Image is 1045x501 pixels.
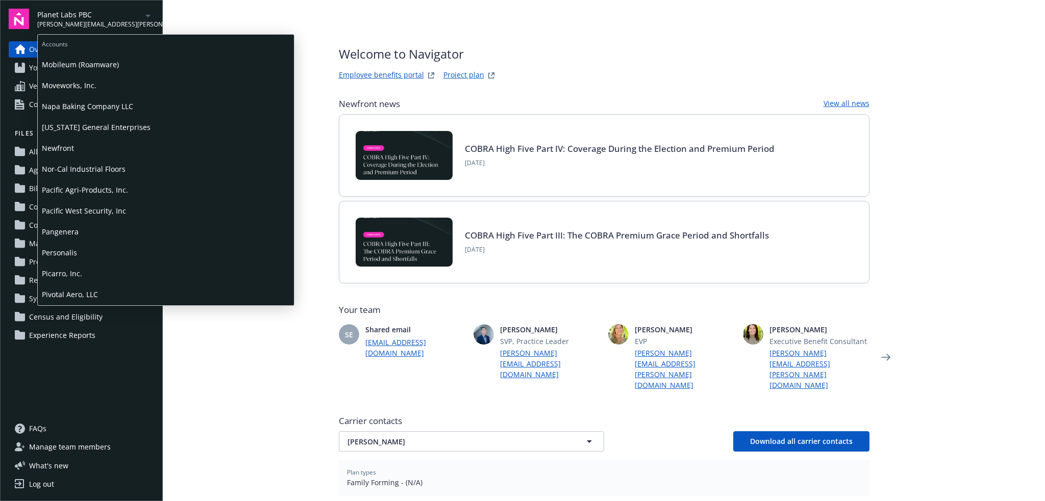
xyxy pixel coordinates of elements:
[42,305,290,326] span: Pizza Antica Lafayette LLC
[9,420,154,437] a: FAQs
[29,235,64,252] span: Marketing
[465,159,775,168] span: [DATE]
[29,327,95,344] span: Experience Reports
[425,69,437,82] a: striveWebsite
[29,199,80,215] span: Compliance (1)
[347,477,861,488] span: Family Forming - (N/A)
[29,60,74,76] span: Your benefits
[339,69,424,82] a: Employee benefits portal
[9,144,154,160] a: All files (63)
[9,41,154,58] a: Overview
[9,254,154,270] a: Projects (45)
[9,309,154,325] a: Census and Eligibility
[29,180,100,197] span: Billing and Audits (2)
[29,309,103,325] span: Census and Eligibility
[42,96,290,117] span: Napa Baking Company LLC
[42,75,290,96] span: Moveworks, Inc.
[29,217,101,233] span: Communications (11)
[769,324,869,335] span: [PERSON_NAME]
[743,324,763,345] img: photo
[347,436,560,447] span: [PERSON_NAME]
[29,96,105,113] span: Compliance resources
[485,69,497,82] a: projectPlanWebsite
[42,117,290,138] span: [US_STATE] General Enterprises
[608,324,629,345] img: photo
[339,304,869,316] span: Your team
[42,221,290,242] span: Pangenera
[635,324,735,335] span: [PERSON_NAME]
[42,284,290,305] span: Pivotal Aero, LLC
[29,254,70,270] span: Projects (45)
[42,263,290,284] span: Picarro, Inc.
[635,336,735,347] span: EVP
[9,162,154,178] a: Agreements
[339,45,497,63] span: Welcome to Navigator
[356,131,453,180] img: BLOG-Card Image - Compliance - COBRA High Five Pt 4 - 09-04-25.jpg
[42,200,290,221] span: Pacific West Security, Inc
[9,60,154,76] a: Your benefits
[339,431,604,452] button: [PERSON_NAME]
[878,349,894,365] a: Next
[339,415,869,427] span: Carrier contacts
[29,78,79,94] span: Vendor search
[9,217,154,233] a: Communications (11)
[769,336,869,347] span: Executive Benefit Consultant
[750,436,853,446] span: Download all carrier contacts
[42,159,290,179] span: Nor-Cal Industrial Floors
[29,460,68,471] span: What ' s new
[500,324,600,335] span: [PERSON_NAME]
[465,143,775,154] a: COBRA High Five Part IV: Coverage During the Election and Premium Period
[42,242,290,263] span: Personalis
[500,348,600,380] a: [PERSON_NAME][EMAIL_ADDRESS][DOMAIN_NAME]
[824,98,869,110] a: View all news
[29,476,54,492] div: Log out
[37,9,154,29] button: Planet Labs PBC[PERSON_NAME][EMAIL_ADDRESS][PERSON_NAME][DOMAIN_NAME]arrowDropDown
[356,218,453,267] img: BLOG-Card Image - Compliance - COBRA High Five Pt 3 - 09-03-25.jpg
[9,460,85,471] button: What's new
[347,468,861,477] span: Plan types
[365,324,465,335] span: Shared email
[42,179,290,200] span: Pacific Agri-Products, Inc.
[769,348,869,390] a: [PERSON_NAME][EMAIL_ADDRESS][PERSON_NAME][DOMAIN_NAME]
[9,78,154,94] a: Vendor search
[365,337,465,358] a: [EMAIL_ADDRESS][DOMAIN_NAME]
[29,291,107,307] span: System Administration
[42,138,290,159] span: Newfront
[500,336,600,347] span: SVP, Practice Leader
[9,327,154,344] a: Experience Reports
[9,235,154,252] a: Marketing
[29,439,111,455] span: Manage team members
[29,272,117,288] span: Renewals and Strategy (4)
[29,41,61,58] span: Overview
[29,162,70,178] span: Agreements
[474,324,494,345] img: photo
[635,348,735,390] a: [PERSON_NAME][EMAIL_ADDRESS][PERSON_NAME][DOMAIN_NAME]
[9,272,154,288] a: Renewals and Strategy (4)
[142,9,154,21] a: arrowDropDown
[9,439,154,455] a: Manage team members
[42,54,290,75] span: Mobileum (Roamware)
[9,199,154,215] a: Compliance (1)
[465,245,769,254] span: [DATE]
[9,96,154,113] a: Compliance resources
[29,420,46,437] span: FAQs
[38,35,294,50] span: Accounts
[29,144,68,160] span: All files (63)
[9,9,29,29] img: navigator-logo.svg
[345,329,353,340] span: SE
[339,98,400,110] span: Newfront news
[733,431,869,452] button: Download all carrier contacts
[9,291,154,307] a: System Administration
[9,180,154,197] a: Billing and Audits (2)
[37,20,142,29] span: [PERSON_NAME][EMAIL_ADDRESS][PERSON_NAME][DOMAIN_NAME]
[37,9,142,20] span: Planet Labs PBC
[443,69,484,82] a: Project plan
[9,129,154,142] button: Files
[465,229,769,241] a: COBRA High Five Part III: The COBRA Premium Grace Period and Shortfalls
